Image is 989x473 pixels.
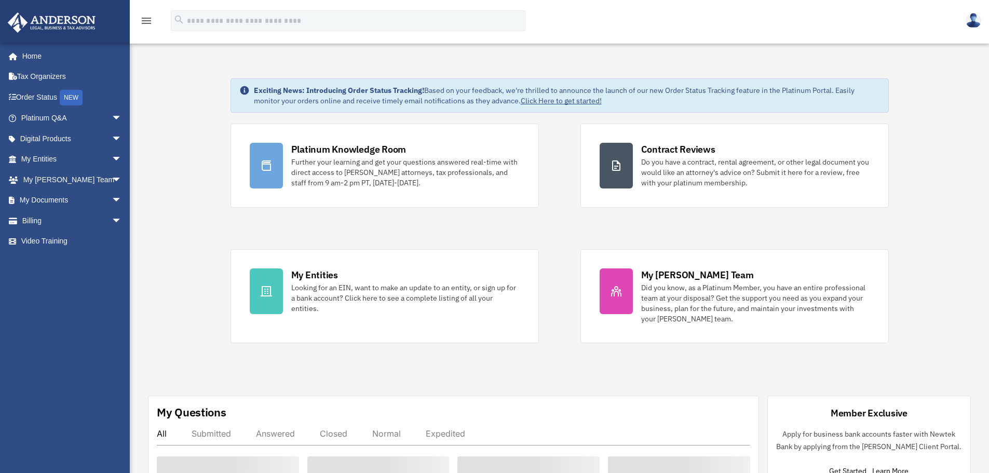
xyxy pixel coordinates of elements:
a: Click Here to get started! [521,96,602,105]
div: Looking for an EIN, want to make an update to an entity, or sign up for a bank account? Click her... [291,282,520,314]
a: Tax Organizers [7,66,138,87]
a: My Documentsarrow_drop_down [7,190,138,211]
a: My [PERSON_NAME] Teamarrow_drop_down [7,169,138,190]
div: Contract Reviews [641,143,715,156]
a: menu [140,18,153,27]
div: Answered [256,428,295,439]
strong: Exciting News: Introducing Order Status Tracking! [254,86,424,95]
a: Platinum Q&Aarrow_drop_down [7,108,138,129]
div: Based on your feedback, we're thrilled to announce the launch of our new Order Status Tracking fe... [254,85,880,106]
div: Member Exclusive [831,407,907,420]
div: My Entities [291,268,338,281]
span: arrow_drop_down [112,149,132,170]
div: All [157,428,167,439]
a: Platinum Knowledge Room Further your learning and get your questions answered real-time with dire... [231,124,539,208]
a: Order StatusNEW [7,87,138,108]
a: My [PERSON_NAME] Team Did you know, as a Platinum Member, you have an entire professional team at... [580,249,889,343]
span: arrow_drop_down [112,128,132,150]
a: Video Training [7,231,138,252]
a: My Entities Looking for an EIN, want to make an update to an entity, or sign up for a bank accoun... [231,249,539,343]
img: User Pic [966,13,981,28]
a: My Entitiesarrow_drop_down [7,149,138,170]
div: NEW [60,90,83,105]
div: My [PERSON_NAME] Team [641,268,754,281]
a: Contract Reviews Do you have a contract, rental agreement, or other legal document you would like... [580,124,889,208]
span: arrow_drop_down [112,210,132,232]
span: arrow_drop_down [112,190,132,211]
p: Apply for business bank accounts faster with Newtek Bank by applying from the [PERSON_NAME] Clien... [776,428,962,453]
a: Digital Productsarrow_drop_down [7,128,138,149]
img: Anderson Advisors Platinum Portal [5,12,99,33]
i: search [173,14,185,25]
div: Do you have a contract, rental agreement, or other legal document you would like an attorney's ad... [641,157,870,188]
span: arrow_drop_down [112,169,132,191]
div: Expedited [426,428,465,439]
a: Home [7,46,132,66]
div: Did you know, as a Platinum Member, you have an entire professional team at your disposal? Get th... [641,282,870,324]
div: Submitted [192,428,231,439]
i: menu [140,15,153,27]
div: My Questions [157,404,226,420]
div: Closed [320,428,347,439]
div: Further your learning and get your questions answered real-time with direct access to [PERSON_NAM... [291,157,520,188]
a: Billingarrow_drop_down [7,210,138,231]
div: Normal [372,428,401,439]
span: arrow_drop_down [112,108,132,129]
div: Platinum Knowledge Room [291,143,407,156]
